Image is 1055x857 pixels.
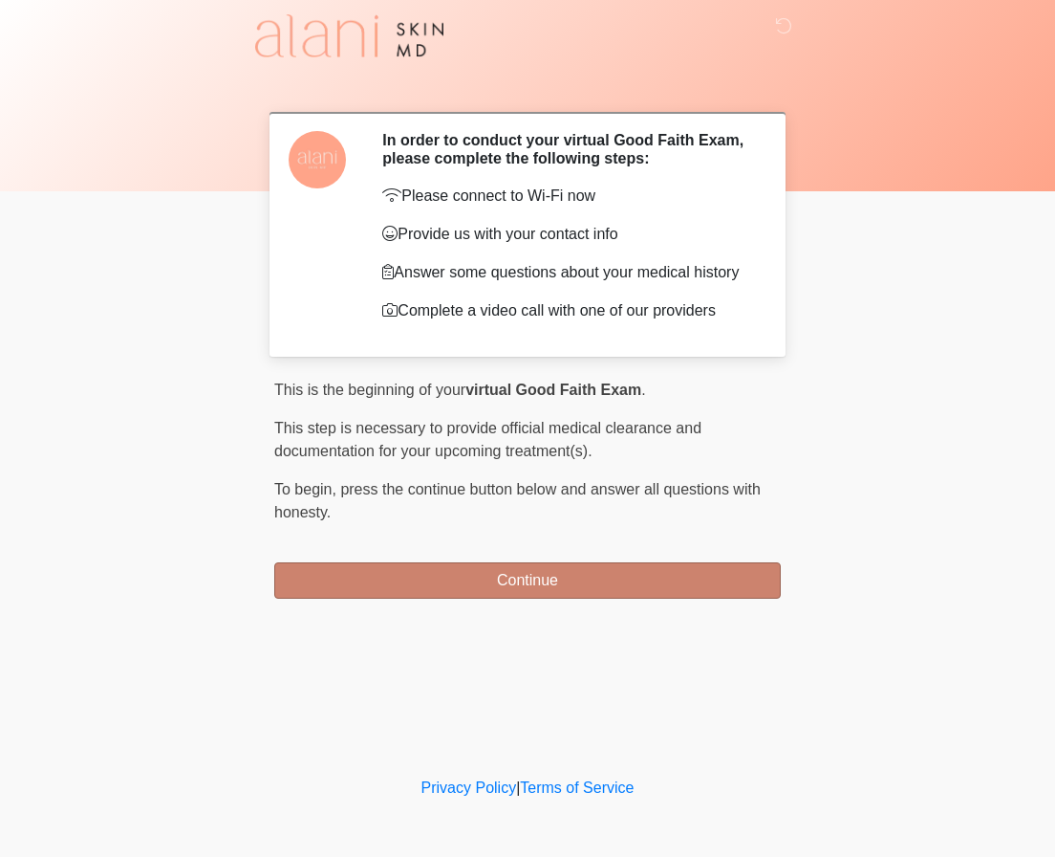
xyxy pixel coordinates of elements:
[382,223,752,246] p: Provide us with your contact info
[382,131,752,167] h2: In order to conduct your virtual Good Faith Exam, please complete the following steps:
[289,131,346,188] img: Agent Avatar
[255,14,443,57] img: Alani Skin MD Logo
[465,382,641,398] strong: virtual Good Faith Exam
[641,382,645,398] span: .
[274,481,340,497] span: To begin,
[382,299,752,322] p: Complete a video call with one of our providers
[516,780,520,796] a: |
[382,261,752,284] p: Answer some questions about your medical history
[274,420,701,459] span: This step is necessary to provide official medical clearance and documentation for your upcoming ...
[260,69,795,104] h1: ‎ ‎ ‎
[274,562,781,599] button: Continue
[421,780,517,796] a: Privacy Policy
[520,780,634,796] a: Terms of Service
[274,481,761,520] span: press the continue button below and answer all questions with honesty.
[382,185,752,208] p: Please connect to Wi-Fi now
[274,382,465,398] span: This is the beginning of your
